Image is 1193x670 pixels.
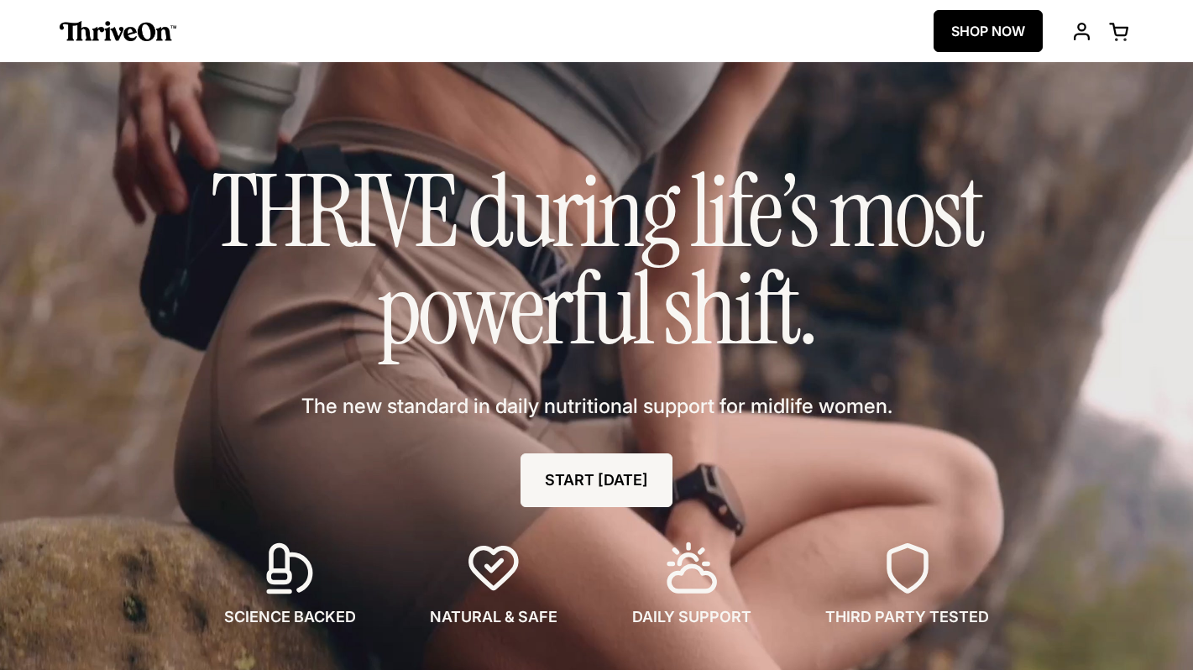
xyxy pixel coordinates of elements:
span: NATURAL & SAFE [430,606,557,628]
a: START [DATE] [521,453,672,507]
span: SCIENCE BACKED [224,606,356,628]
a: SHOP NOW [934,10,1043,52]
h1: THRIVE during life’s most powerful shift. [177,163,1017,359]
span: DAILY SUPPORT [632,606,751,628]
span: THIRD PARTY TESTED [825,606,989,628]
span: The new standard in daily nutritional support for midlife women. [301,392,892,421]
